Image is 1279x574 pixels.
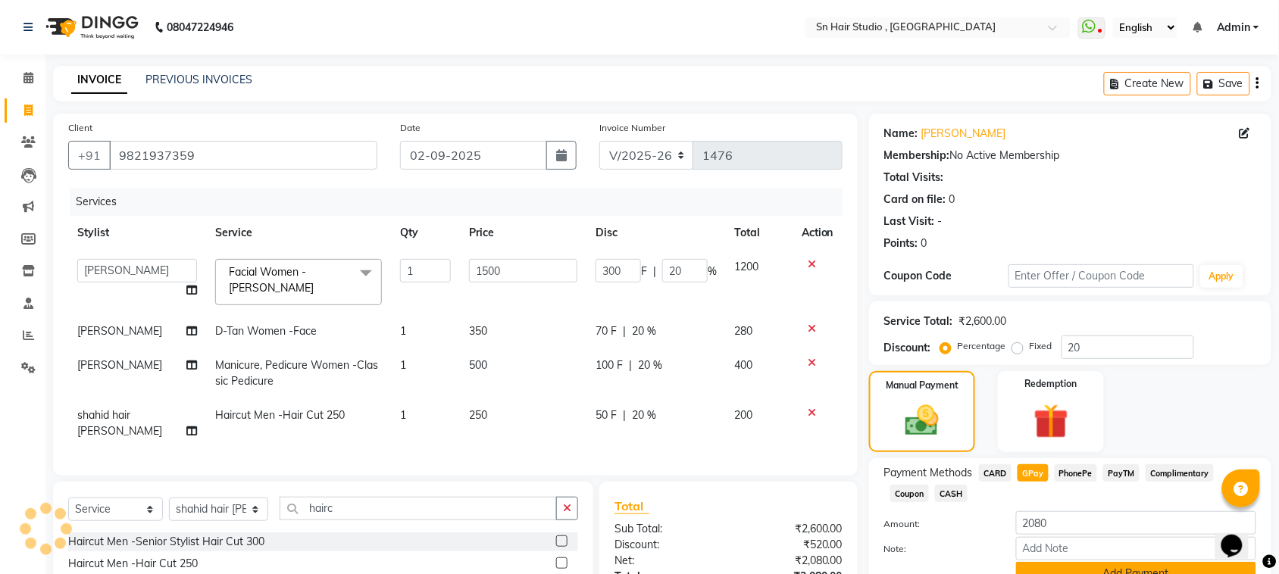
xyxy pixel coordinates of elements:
button: Create New [1104,72,1191,95]
div: Points: [884,236,918,251]
div: Sub Total: [603,521,729,537]
span: F [641,264,647,279]
label: Date [400,121,421,135]
div: - [938,214,943,229]
input: Enter Offer / Coupon Code [1009,264,1194,288]
img: _gift.svg [1023,400,1080,443]
span: | [623,323,626,339]
div: Discount: [603,537,729,553]
div: ₹2,600.00 [728,521,854,537]
span: 250 [469,408,487,422]
button: Save [1197,72,1250,95]
a: x [314,281,321,295]
div: Haircut Men -Senior Stylist Hair Cut 300 [68,534,264,550]
div: Total Visits: [884,170,944,186]
div: Name: [884,126,918,142]
span: Manicure, Pedicure Women -Classic Pedicure [215,358,378,388]
div: Last Visit: [884,214,935,229]
div: Services [70,188,854,216]
div: Membership: [884,148,950,164]
label: Manual Payment [886,379,958,392]
span: | [653,264,656,279]
span: 1 [400,408,406,422]
input: Search by Name/Mobile/Email/Code [109,141,377,170]
th: Disc [586,216,726,250]
span: 70 F [596,323,617,339]
span: 500 [469,358,487,372]
label: Client [68,121,92,135]
div: ₹2,080.00 [728,553,854,569]
div: 0 [949,192,955,207]
th: Price [460,216,586,250]
span: % [708,264,717,279]
span: D-Tan Women -Face [215,324,317,338]
span: Payment Methods [884,465,973,481]
th: Qty [391,216,460,250]
div: No Active Membership [884,148,1256,164]
span: 200 [735,408,753,422]
span: [PERSON_NAME] [77,358,162,372]
span: 400 [735,358,753,372]
span: PhonePe [1055,464,1098,482]
div: Net: [603,553,729,569]
span: 20 % [632,323,656,339]
span: 1 [400,358,406,372]
span: 1 [400,324,406,338]
span: Facial Women -[PERSON_NAME] [229,265,314,295]
a: [PERSON_NAME] [921,126,1006,142]
th: Service [206,216,391,250]
img: _cash.svg [895,401,949,440]
span: 1200 [735,260,759,273]
span: 20 % [632,407,656,423]
input: Search or Scan [280,497,557,520]
span: PayTM [1103,464,1140,482]
label: Fixed [1030,339,1052,353]
span: 280 [735,324,753,338]
span: Admin [1217,20,1250,36]
span: Total [614,498,649,514]
span: shahid hair [PERSON_NAME] [77,408,162,438]
span: Complimentary [1146,464,1214,482]
input: Add Note [1016,537,1256,560]
span: CARD [979,464,1012,482]
button: Apply [1200,265,1243,288]
div: 0 [921,236,927,251]
span: 50 F [596,407,617,423]
div: Card on file: [884,192,946,207]
th: Action [793,216,843,250]
span: Haircut Men -Hair Cut 250 [215,408,345,422]
label: Percentage [958,339,1006,353]
img: logo [39,6,142,48]
span: GPay [1018,464,1049,482]
th: Total [726,216,793,250]
span: 350 [469,324,487,338]
div: Coupon Code [884,268,1009,284]
div: ₹2,600.00 [959,314,1007,329]
input: Amount [1016,511,1256,535]
span: CASH [935,485,968,502]
label: Invoice Number [599,121,665,135]
span: 20 % [638,357,662,373]
span: | [629,357,632,373]
div: Haircut Men -Hair Cut 250 [68,556,198,572]
span: Coupon [890,485,929,502]
button: +91 [68,141,111,170]
div: Discount: [884,340,931,356]
th: Stylist [68,216,206,250]
span: [PERSON_NAME] [77,324,162,338]
label: Note: [873,542,1005,556]
div: ₹520.00 [728,537,854,553]
span: | [623,407,626,423]
label: Amount: [873,517,1005,531]
a: PREVIOUS INVOICES [145,73,252,86]
label: Redemption [1025,377,1077,391]
b: 08047224946 [167,6,233,48]
div: Service Total: [884,314,953,329]
a: INVOICE [71,67,127,94]
iframe: chat widget [1215,513,1264,559]
span: 100 F [596,357,623,373]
